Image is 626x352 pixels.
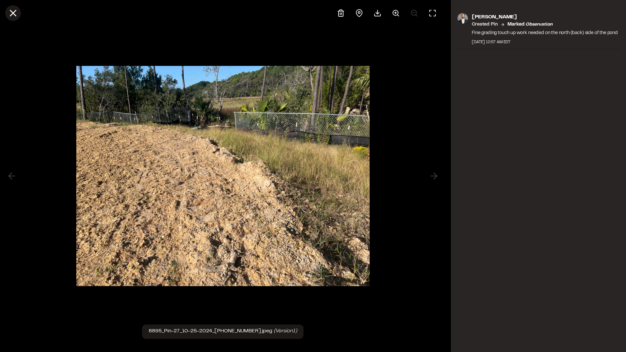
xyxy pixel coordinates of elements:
button: Toggle Fullscreen [425,5,440,21]
img: file [76,59,370,293]
div: View pin on map [351,5,367,21]
div: [DATE] 10:57 AM EDT [472,39,618,45]
p: [PERSON_NAME] [472,13,618,21]
em: observation [525,23,552,27]
p: Marked [507,21,552,28]
p: Created Pin [472,21,498,28]
button: Zoom in [388,5,404,21]
img: photo [457,13,468,24]
button: Close modal [5,5,21,21]
p: Fine grading touch up work needed on the north (back) side of the pond [472,29,618,37]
